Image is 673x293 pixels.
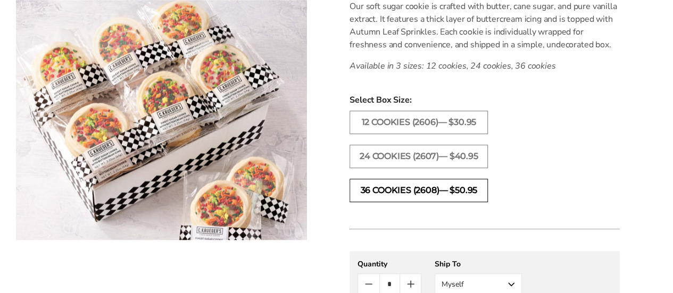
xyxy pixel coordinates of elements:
[350,179,488,202] label: 36 COOKIES (2608)— $50.95
[350,94,620,106] span: Select Box Size:
[9,253,110,284] iframe: Sign Up via Text for Offers
[350,60,555,72] em: Available in 3 sizes: 12 cookies, 24 cookies, 36 cookies
[350,145,488,168] label: 24 COOKIES (2607)— $40.95
[350,111,488,134] label: 12 COOKIES (2606)— $30.95
[358,259,421,269] div: Quantity
[435,259,522,269] div: Ship To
